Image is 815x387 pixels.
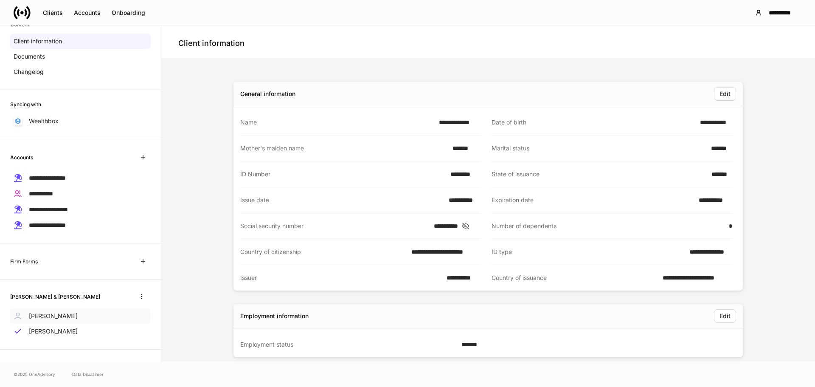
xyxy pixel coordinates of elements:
[240,196,444,204] div: Issue date
[240,274,441,282] div: Issuer
[492,144,706,153] div: Marital status
[14,68,44,76] p: Changelog
[10,324,151,339] a: [PERSON_NAME]
[29,312,78,320] p: [PERSON_NAME]
[240,312,309,320] div: Employment information
[719,313,731,319] div: Edit
[10,100,41,108] h6: Syncing with
[10,308,151,324] a: [PERSON_NAME]
[29,327,78,336] p: [PERSON_NAME]
[112,10,145,16] div: Onboarding
[240,222,429,230] div: Social security number
[714,309,736,323] button: Edit
[14,52,45,61] p: Documents
[492,274,658,282] div: Country of issuance
[10,64,151,79] a: Changelog
[14,371,55,378] span: © 2025 OneAdvisory
[492,170,706,178] div: State of issuance
[29,117,59,125] p: Wealthbox
[719,91,731,97] div: Edit
[240,144,447,153] div: Mother's maiden name
[714,87,736,101] button: Edit
[240,340,456,349] div: Employment status
[10,153,33,161] h6: Accounts
[240,170,445,178] div: ID Number
[74,10,101,16] div: Accounts
[492,196,694,204] div: Expiration date
[240,90,295,98] div: General information
[14,37,62,45] p: Client information
[10,34,151,49] a: Client information
[240,248,406,256] div: Country of citizenship
[68,6,106,20] button: Accounts
[10,113,151,129] a: Wealthbox
[43,10,63,16] div: Clients
[492,118,695,127] div: Date of birth
[492,222,724,230] div: Number of dependents
[106,6,151,20] button: Onboarding
[178,38,244,48] h4: Client information
[492,248,684,256] div: ID type
[10,257,38,266] h6: Firm Forms
[10,49,151,64] a: Documents
[240,118,434,127] div: Name
[37,6,68,20] button: Clients
[10,293,100,301] h6: [PERSON_NAME] & [PERSON_NAME]
[72,371,104,378] a: Data Disclaimer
